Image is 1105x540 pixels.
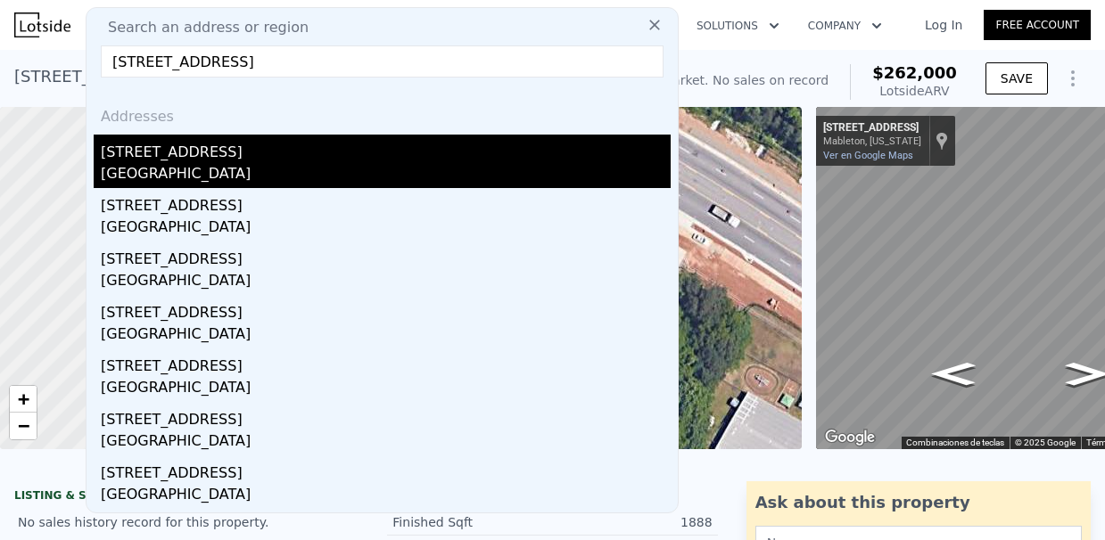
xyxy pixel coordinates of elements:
[18,388,29,410] span: +
[14,488,344,506] div: LISTING & SALE HISTORY
[14,506,344,538] div: No sales history record for this property.
[639,71,829,89] div: Off Market. No sales on record
[823,135,921,147] div: Mableton, [US_STATE]
[101,241,671,270] div: [STREET_ADDRESS]
[14,12,70,37] img: Lotside
[101,295,671,323] div: [STREET_ADDRESS]
[101,135,671,163] div: [STREET_ADDRESS]
[101,377,671,402] div: [GEOGRAPHIC_DATA]
[18,414,29,437] span: −
[392,513,552,531] div: Finished Sqft
[101,217,671,241] div: [GEOGRAPHIC_DATA]
[101,348,671,377] div: [STREET_ADDRESS]
[101,430,671,455] div: [GEOGRAPHIC_DATA]
[94,92,671,135] div: Addresses
[823,121,921,135] div: [STREET_ADDRESS]
[1055,61,1091,96] button: Show Options
[985,62,1048,94] button: SAVE
[913,356,994,390] path: Ir hacia el este, GA-139
[94,17,309,38] span: Search an address or region
[682,10,794,42] button: Solutions
[936,131,948,151] a: Mostrar la ubicación en el mapa
[906,437,1004,449] button: Combinaciones de teclas
[101,455,671,484] div: [STREET_ADDRESS]
[101,323,671,348] div: [GEOGRAPHIC_DATA]
[14,64,348,89] div: [STREET_ADDRESS] , Mableton , GA 30126
[823,150,913,161] a: Ver en Google Maps
[101,484,671,509] div: [GEOGRAPHIC_DATA]
[755,490,1082,515] div: Ask about this property
[101,509,671,537] div: [STREET_ADDRESS]
[101,402,671,430] div: [STREET_ADDRESS]
[984,10,1091,40] a: Free Account
[101,270,671,295] div: [GEOGRAPHIC_DATA]
[872,82,957,100] div: Lotside ARV
[821,426,879,449] a: Abre esta zona en Google Maps (se abre en una nueva ventana)
[10,386,37,413] a: Zoom in
[552,513,712,531] div: 1888
[10,413,37,439] a: Zoom out
[794,10,896,42] button: Company
[1015,438,1076,447] span: © 2025 Google
[101,45,664,78] input: Enter an address, city, region, neighborhood or zip code
[872,63,957,82] span: $262,000
[903,16,984,34] a: Log In
[101,163,671,188] div: [GEOGRAPHIC_DATA]
[821,426,879,449] img: Google
[101,188,671,217] div: [STREET_ADDRESS]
